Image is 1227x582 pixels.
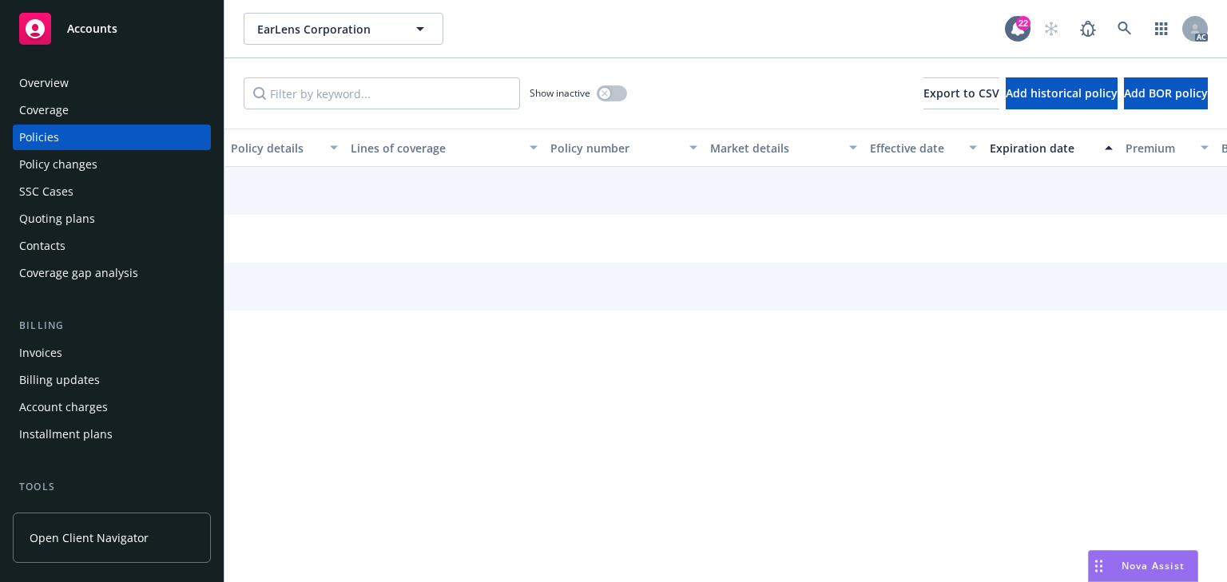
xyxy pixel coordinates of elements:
[13,318,211,334] div: Billing
[1035,13,1067,45] a: Start snowing
[864,129,983,167] button: Effective date
[1124,77,1208,109] button: Add BOR policy
[13,152,211,177] a: Policy changes
[13,340,211,366] a: Invoices
[231,140,320,156] div: Policy details
[19,260,138,286] div: Coverage gap analysis
[19,340,62,366] div: Invoices
[30,529,149,546] span: Open Client Navigator
[13,70,211,96] a: Overview
[13,479,211,495] div: Tools
[923,77,999,109] button: Export to CSV
[870,140,959,156] div: Effective date
[1109,13,1141,45] a: Search
[13,394,211,420] a: Account charges
[19,394,108,420] div: Account charges
[13,179,211,204] a: SSC Cases
[244,77,520,109] input: Filter by keyword...
[13,206,211,232] a: Quoting plans
[13,367,211,393] a: Billing updates
[351,140,520,156] div: Lines of coverage
[530,86,590,100] span: Show inactive
[19,125,59,150] div: Policies
[1072,13,1104,45] a: Report a Bug
[19,367,100,393] div: Billing updates
[983,129,1119,167] button: Expiration date
[1124,85,1208,101] span: Add BOR policy
[1016,16,1030,30] div: 22
[1088,550,1198,582] button: Nova Assist
[19,97,69,123] div: Coverage
[67,22,117,35] span: Accounts
[13,6,211,51] a: Accounts
[13,260,211,286] a: Coverage gap analysis
[1126,140,1191,156] div: Premium
[244,13,443,45] button: EarLens Corporation
[19,70,69,96] div: Overview
[710,140,840,156] div: Market details
[13,97,211,123] a: Coverage
[1006,85,1118,101] span: Add historical policy
[1006,77,1118,109] button: Add historical policy
[344,129,544,167] button: Lines of coverage
[224,129,344,167] button: Policy details
[19,233,66,259] div: Contacts
[923,85,999,101] span: Export to CSV
[704,129,864,167] button: Market details
[544,129,704,167] button: Policy number
[1119,129,1215,167] button: Premium
[19,206,95,232] div: Quoting plans
[13,233,211,259] a: Contacts
[19,422,113,447] div: Installment plans
[550,140,680,156] div: Policy number
[1122,559,1185,572] span: Nova Assist
[13,422,211,447] a: Installment plans
[19,152,97,177] div: Policy changes
[13,125,211,150] a: Policies
[1089,551,1109,581] div: Drag to move
[257,21,395,38] span: EarLens Corporation
[990,140,1095,156] div: Expiration date
[19,179,73,204] div: SSC Cases
[1146,13,1177,45] a: Switch app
